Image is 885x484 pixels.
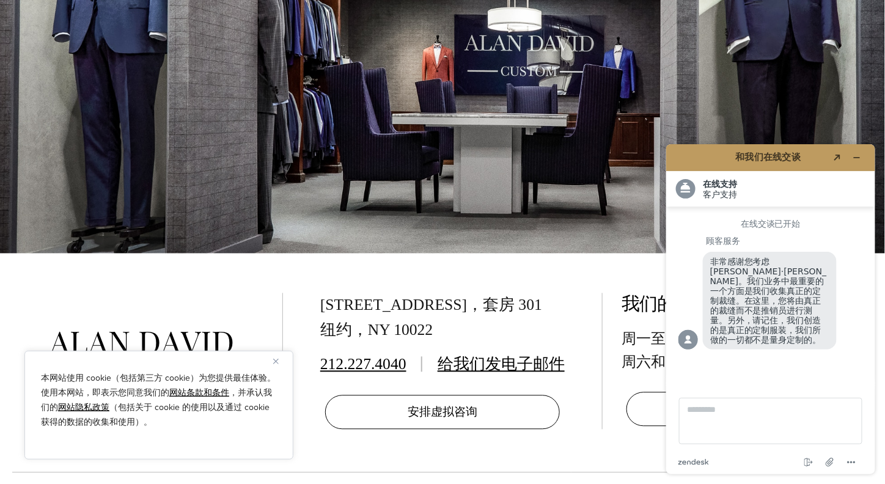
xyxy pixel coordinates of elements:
a: 网站隐私政策 [58,401,109,414]
div: 周一至周五上午 10 点至晚上 7 点， 周六和周日上午 10 点至下午 6 点 [622,328,866,375]
a: 网站条款和条件 [169,386,229,399]
a: 给我们发电子邮件 [438,356,565,373]
img: 关闭 [273,359,279,364]
span: 安排虚拟咨询 [408,403,477,421]
a: 预约 [626,392,861,427]
h2: 我们的营业时间 [622,293,866,315]
div: [STREET_ADDRESS]，套房 301 纽约，NY 10022 [320,293,565,343]
a: 安排虚拟咨询 [325,395,560,430]
iframe: 在这里找到更多信息 [656,134,885,484]
span: 在线交谈 [31,8,69,20]
a: 212.227.4040 [320,356,406,373]
p: 本网站使用 cookie（包括第三方 cookie）为您提供最佳体验。使用本网站，即表示您同意我们的 ，并承认我们的 （包括关于 cookie 的使用以及通过 cookie 获得的数据的收集和使用）。 [41,371,277,430]
button: 关闭 [273,354,288,369]
img: 艾伦·大卫·定制 [50,332,233,391]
